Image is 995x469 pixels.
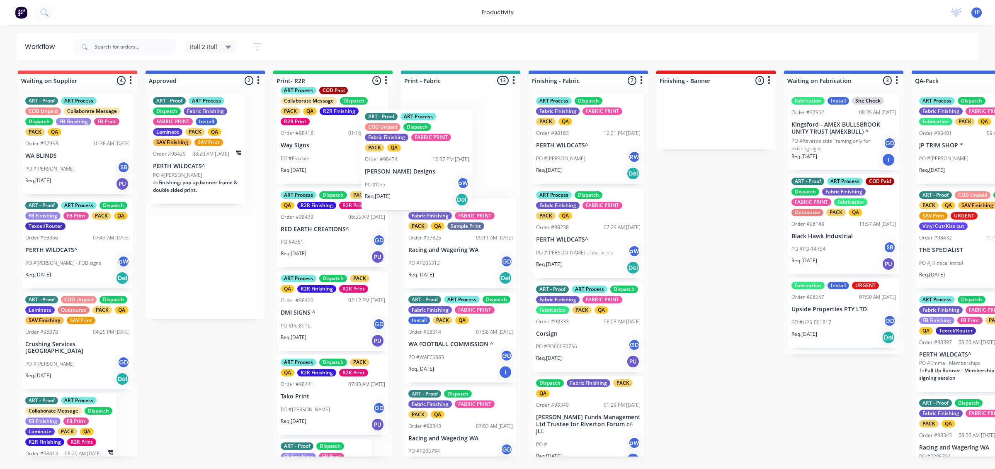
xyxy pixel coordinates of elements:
[190,42,217,51] span: Roll 2 Roll
[95,39,177,55] input: Search for orders...
[15,6,27,19] img: Factory
[25,42,59,52] div: Workflow
[478,6,518,19] div: productivity
[974,9,980,16] span: 1P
